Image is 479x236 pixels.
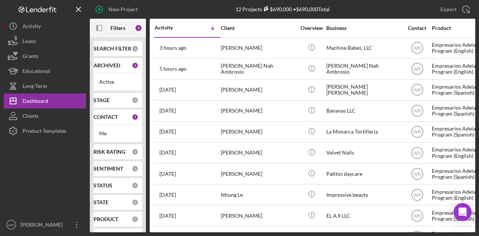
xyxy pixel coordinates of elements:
b: SENTIMENT [94,166,123,172]
div: Open Intercom Messenger [454,203,472,221]
div: Patitos daycare [326,164,401,184]
text: WR [414,150,421,156]
time: 2025-09-03 05:39 [159,108,176,114]
button: New Project [90,2,145,17]
b: SEARCH FILTER [94,46,131,52]
div: Business [326,25,401,31]
div: 0 [132,97,138,104]
div: Client [221,25,296,31]
div: La Monarca Tortillería [326,122,401,142]
button: WR[PERSON_NAME] [4,217,86,232]
b: RISK RATING [94,149,125,155]
time: 2025-08-25 07:00 [159,192,176,198]
time: 2025-09-09 18:07 [159,66,186,72]
b: Filters [110,25,125,31]
time: 2025-09-09 19:26 [159,45,186,51]
b: ARCHIVED [94,62,120,68]
div: $690,000 [262,6,292,12]
button: Clients [4,108,86,123]
button: Grants [4,49,86,64]
text: WR [414,171,421,177]
div: [PERSON_NAME] [PERSON_NAME] [326,80,401,100]
time: 2025-08-27 23:06 [159,150,176,156]
div: Educational [22,64,50,80]
div: 12 Projects • $690,000 Total [235,6,330,12]
div: [PERSON_NAME] Nah Ambrosio [221,59,296,79]
time: 2025-08-11 23:35 [159,213,176,219]
div: Export [440,2,457,17]
text: WR [414,88,421,93]
div: 2 [135,24,142,32]
div: Overview [298,25,326,31]
b: PRODUCT [94,216,118,222]
div: Machine Babes, LLC [326,38,401,58]
div: 0 [132,216,138,223]
div: New Project [109,2,138,17]
text: WR [8,223,14,227]
text: WR [414,192,421,197]
div: Bananas LLC [326,101,401,121]
button: Activity [4,19,86,34]
div: 0 [132,182,138,189]
div: [PERSON_NAME] [221,101,296,121]
div: Grants [22,49,38,65]
button: Dashboard [4,94,86,108]
text: WR [414,213,421,218]
div: 0 [132,45,138,52]
div: 1 [132,62,138,69]
div: Velvet Nails [326,143,401,163]
div: Active [99,79,137,85]
div: 0 [132,165,138,172]
div: Dashboard [22,94,48,110]
time: 2025-09-04 00:14 [159,87,176,93]
div: [PERSON_NAME] [221,143,296,163]
time: 2025-08-28 01:08 [159,129,176,135]
div: Me [99,131,137,137]
div: [PERSON_NAME] [19,217,67,234]
b: CONTACT [94,114,118,120]
div: EL AJI LLC [326,206,401,226]
div: Product Templates [22,123,66,140]
button: Educational [4,64,86,79]
text: WR [414,129,421,135]
div: [PERSON_NAME] Nah Ambrosio [326,59,401,79]
div: Contact [403,25,431,31]
button: Product Templates [4,123,86,138]
div: [PERSON_NAME] [221,38,296,58]
div: 0 [132,148,138,155]
text: WR [414,108,421,114]
div: Impressive beauty [326,185,401,205]
text: WR [414,46,421,51]
div: [PERSON_NAME] [221,80,296,100]
button: Loans [4,34,86,49]
div: 1 [132,114,138,120]
div: 0 [132,199,138,206]
div: Loans [22,34,36,50]
div: [PERSON_NAME] [221,164,296,184]
b: STAGE [94,97,110,103]
text: WR [414,67,421,72]
div: [PERSON_NAME] [221,206,296,226]
button: Long-Term [4,79,86,94]
b: STATE [94,199,109,205]
button: Export [433,2,475,17]
div: Nhung Le [221,185,296,205]
div: Clients [22,108,39,125]
div: Long-Term [22,79,47,95]
time: 2025-08-26 21:42 [159,171,176,177]
b: STATUS [94,183,112,189]
div: Activity [155,25,187,31]
div: Activity [22,19,41,36]
div: [PERSON_NAME] [221,122,296,142]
